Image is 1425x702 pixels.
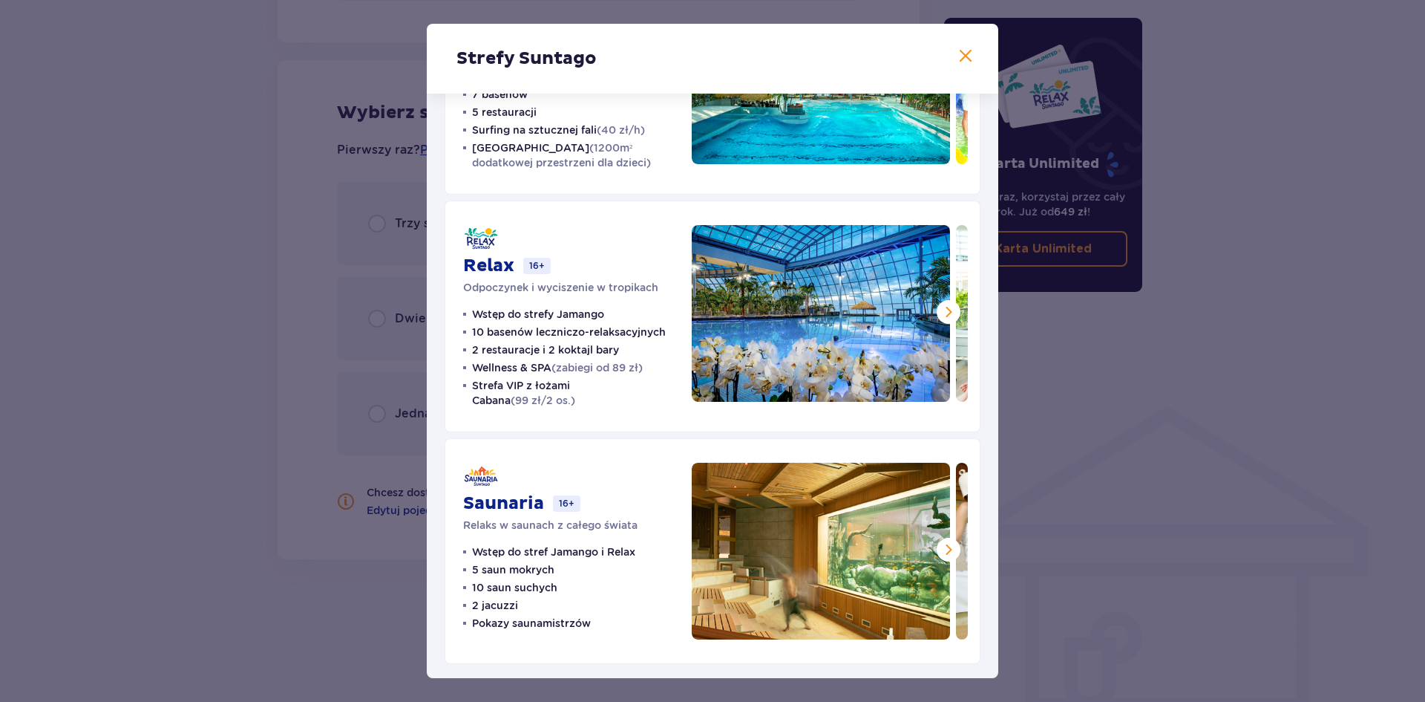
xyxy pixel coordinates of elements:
p: Odpoczynek i wyciszenie w tropikach [463,280,658,295]
p: 16+ [553,495,580,512]
span: (99 zł/2 os.) [511,394,575,406]
p: 7 basenów [472,87,528,102]
p: [GEOGRAPHIC_DATA] [472,140,674,170]
p: Strefa VIP z łożami Cabana [472,378,674,408]
p: 2 restauracje i 2 koktajl bary [472,342,619,357]
img: Saunaria logo [463,463,499,490]
span: (zabiegi od 89 zł) [551,362,643,374]
img: Saunaria [692,463,950,640]
img: Relax logo [463,225,499,252]
p: Surfing na sztucznej fali [472,123,645,137]
p: Wstęp do strefy Jamango [472,307,604,322]
p: 5 restauracji [472,105,537,120]
p: Saunaria [463,493,544,515]
p: Relaks w saunach z całego świata [463,518,638,533]
img: Relax [692,225,950,402]
p: 10 basenów leczniczo-relaksacyjnych [472,325,666,339]
span: (40 zł/h) [597,124,645,136]
p: 16+ [523,258,551,274]
p: Strefy Suntago [456,48,597,70]
p: Wellness & SPA [472,360,643,375]
p: Relax [463,255,514,277]
p: Wstęp do stref Jamango i Relax [472,545,635,559]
